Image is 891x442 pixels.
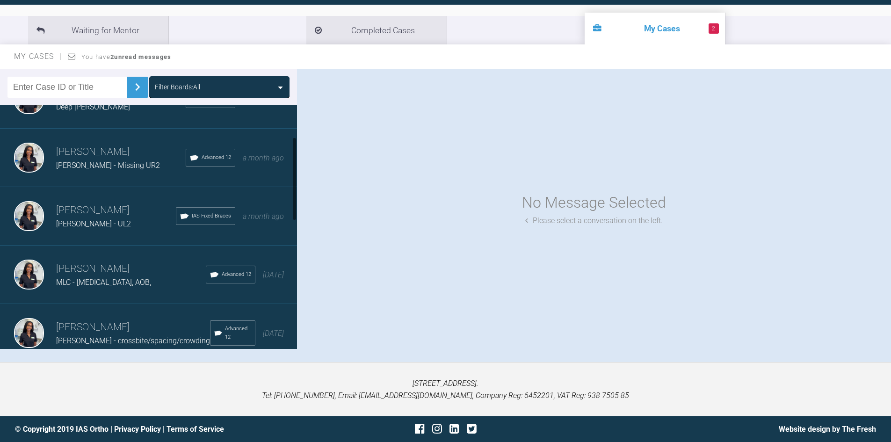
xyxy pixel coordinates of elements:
div: © Copyright 2019 IAS Ortho | | [15,423,302,435]
input: Enter Case ID or Title [7,77,127,98]
h3: [PERSON_NAME] [56,203,176,218]
a: Privacy Policy [114,425,161,434]
h3: [PERSON_NAME] [56,319,210,335]
span: a month ago [243,212,284,221]
div: Filter Boards: All [155,82,200,92]
span: MLC - [MEDICAL_DATA], AOB, [56,278,151,287]
span: [PERSON_NAME] - crossbite/spacing/crowding [56,336,210,345]
span: a month ago [243,153,284,162]
img: Mariam Samra [14,143,44,173]
img: Mariam Samra [14,201,44,231]
span: Deep [PERSON_NAME] [56,102,130,111]
img: Mariam Samra [14,318,44,348]
img: chevronRight.28bd32b0.svg [130,80,145,94]
span: [DATE] [263,329,284,338]
div: No Message Selected [522,191,666,215]
strong: 2 unread messages [110,53,171,60]
span: Advanced 12 [202,153,231,162]
span: Advanced 12 [225,325,251,341]
a: Terms of Service [167,425,224,434]
p: [STREET_ADDRESS]. Tel: [PHONE_NUMBER], Email: [EMAIL_ADDRESS][DOMAIN_NAME], Company Reg: 6452201,... [15,377,876,401]
span: 2 [709,23,719,34]
h3: [PERSON_NAME] [56,144,186,160]
div: Please select a conversation on the left. [525,215,663,227]
li: My Cases [585,13,725,44]
img: Mariam Samra [14,260,44,290]
h3: [PERSON_NAME] [56,261,206,277]
span: [PERSON_NAME] - Missing UR2 [56,161,160,170]
span: IAS Fixed Braces [192,212,231,220]
li: Waiting for Mentor [28,16,168,44]
span: [PERSON_NAME] - UL2 [56,219,131,228]
span: [DATE] [263,270,284,279]
span: My Cases [14,52,62,61]
a: Website design by The Fresh [779,425,876,434]
li: Completed Cases [306,16,447,44]
span: Advanced 12 [222,270,251,279]
span: You have [81,53,172,60]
